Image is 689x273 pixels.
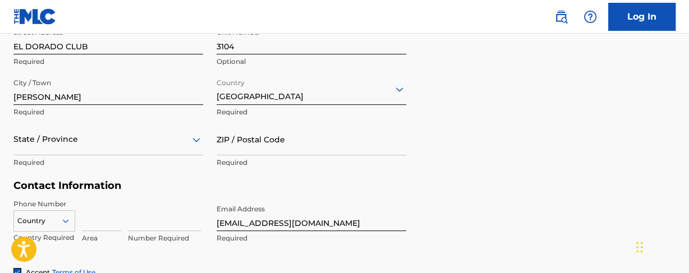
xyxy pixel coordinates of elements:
img: help [584,10,597,24]
p: Required [13,107,203,117]
p: Required [217,107,406,117]
p: Required [217,233,406,243]
p: Optional [217,57,406,67]
div: Drag [636,230,643,264]
p: Country Required [13,233,75,243]
a: Public Search [550,6,572,28]
p: Required [13,57,203,67]
a: Log In [608,3,676,31]
p: Required [13,158,203,168]
label: Country [217,71,245,88]
div: [GEOGRAPHIC_DATA] [217,75,406,103]
img: search [554,10,568,24]
img: MLC Logo [13,8,57,25]
p: Required [217,158,406,168]
p: Number Required [128,233,201,243]
h5: Contact Information [13,179,406,192]
div: Help [579,6,601,28]
p: Area [82,233,121,243]
iframe: Chat Widget [633,219,689,273]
